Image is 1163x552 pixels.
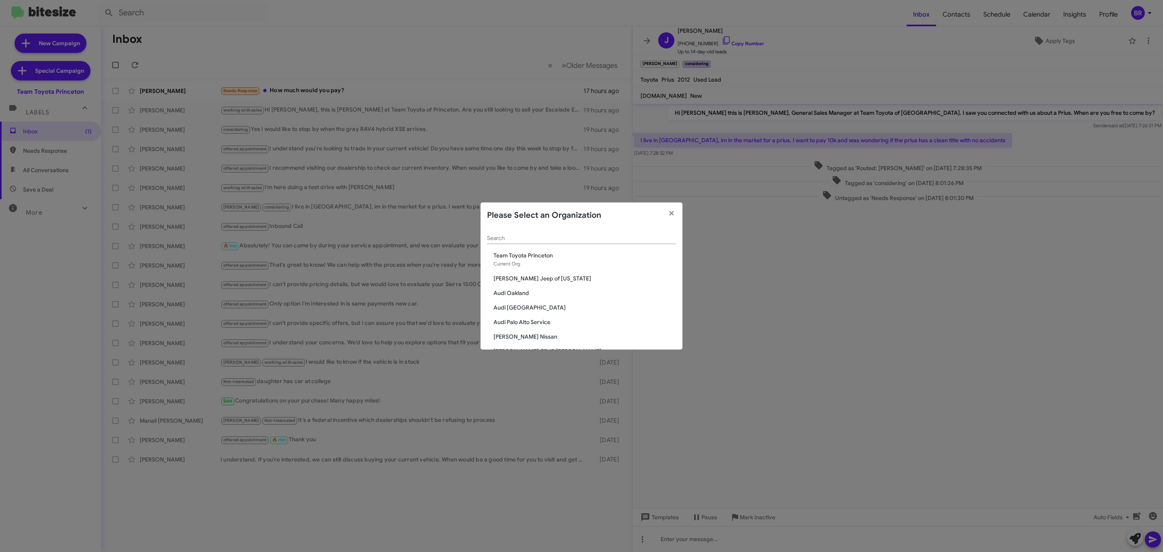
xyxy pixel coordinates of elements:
span: [PERSON_NAME] CDJR [PERSON_NAME] [493,347,676,355]
h2: Please Select an Organization [487,209,601,222]
span: [PERSON_NAME] Nissan [493,333,676,341]
span: Audi [GEOGRAPHIC_DATA] [493,303,676,312]
span: Audi Palo Alto Service [493,318,676,326]
span: Current Org [493,261,520,267]
span: Audi Oakland [493,289,676,297]
span: Team Toyota Princeton [493,251,676,259]
span: [PERSON_NAME] Jeep of [US_STATE] [493,274,676,282]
